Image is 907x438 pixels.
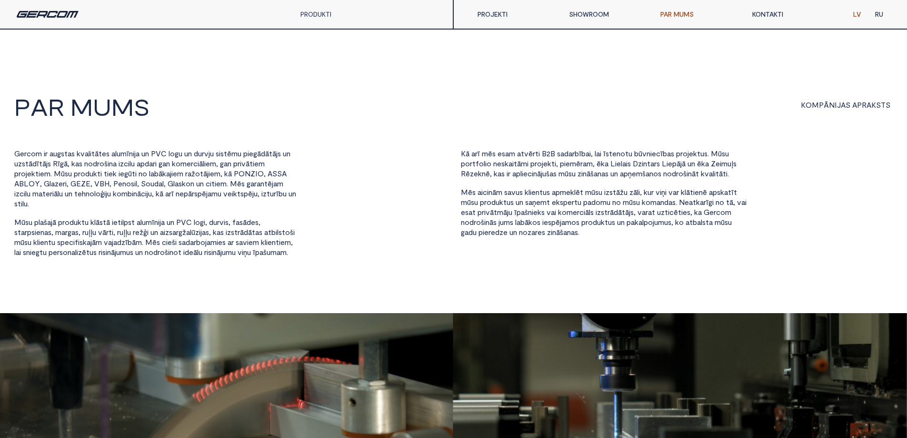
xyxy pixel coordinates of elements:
span: r [654,159,657,168]
span: r [48,95,64,118]
span: ā [29,159,32,168]
span: ī [603,149,606,158]
span: v [204,149,209,158]
span: i [538,149,540,158]
span: I [835,100,837,110]
span: ē [528,149,533,158]
span: u [238,149,241,158]
span: t [521,149,524,158]
span: t [249,159,253,168]
span: u [14,159,18,168]
span: v [241,159,246,168]
span: i [650,149,652,158]
span: d [194,149,198,158]
span: r [572,149,575,158]
span: ā [517,159,521,168]
span: t [224,149,227,158]
span: n [109,159,113,168]
span: n [617,149,620,158]
span: i [555,159,556,168]
span: m [587,159,593,168]
span: u [179,149,182,158]
span: . [708,149,709,158]
span: t [625,149,628,158]
span: n [129,149,133,158]
span: b [663,149,667,158]
span: Ā [824,100,829,110]
span: ī [127,149,129,158]
span: m [259,159,265,168]
span: G [14,149,20,158]
span: a [605,159,608,168]
span: L [662,159,667,168]
span: O [806,100,812,110]
span: J [837,100,841,110]
span: M [711,149,718,158]
span: o [100,159,104,168]
span: g [60,159,64,168]
span: m [570,159,576,168]
span: o [31,149,36,158]
span: p [530,159,535,168]
span: k [77,149,80,158]
span: i [589,149,591,158]
span: ā [466,149,469,158]
span: ū [638,149,642,158]
span: t [472,159,476,168]
span: e [612,149,617,158]
span: s [22,159,25,168]
span: l [130,159,131,168]
span: R [862,100,867,110]
span: t [535,149,538,158]
span: i [240,159,241,168]
span: ē [227,149,231,158]
span: i [90,149,91,158]
span: l [115,149,117,158]
span: s [501,159,505,168]
span: r [45,149,48,158]
span: t [269,149,272,158]
span: i [119,159,120,168]
span: d [261,149,265,158]
a: PAR MUMS [653,5,745,24]
span: o [479,159,484,168]
span: e [206,159,210,168]
span: n [188,149,192,158]
span: p [672,159,677,168]
span: A [867,100,871,110]
span: ā [246,159,249,168]
span: i [667,159,668,168]
span: o [176,159,180,168]
span: k [601,159,605,168]
span: a [560,149,564,158]
span: k [172,159,176,168]
span: d [93,159,97,168]
span: S [886,100,890,110]
span: s [722,149,725,158]
span: o [683,149,688,158]
span: u [283,149,287,158]
span: z [638,159,642,168]
span: r [475,149,478,158]
span: p [233,159,238,168]
span: t [39,159,42,168]
span: n [493,159,497,168]
span: k [548,159,551,168]
span: s [216,149,219,158]
span: i [44,149,45,158]
span: a [583,159,587,168]
span: S [846,100,850,110]
span: u [53,149,57,158]
span: ā [95,149,99,158]
span: ā [272,149,276,158]
span: , [591,149,593,158]
span: s [278,149,281,158]
span: s [61,149,64,158]
span: a [622,159,626,168]
span: g [220,159,224,168]
span: m [509,149,515,158]
span: l [169,149,170,158]
span: i [204,159,206,168]
span: e [497,159,501,168]
span: v [524,149,528,158]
